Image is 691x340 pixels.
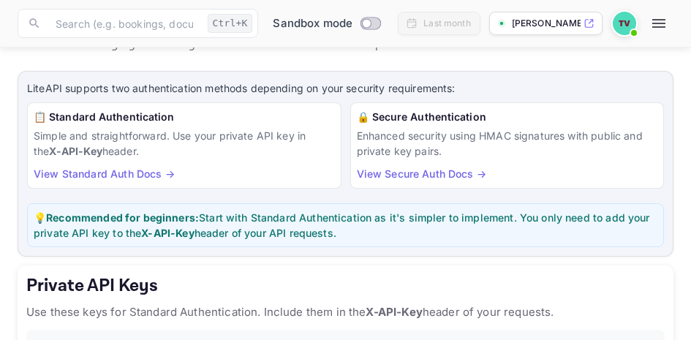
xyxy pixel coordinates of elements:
p: 💡 Start with Standard Authentication as it's simpler to implement. You only need to add your priv... [34,210,657,241]
strong: Recommended for beginners: [46,211,199,224]
h5: Private API Keys [26,274,665,298]
h6: 🔒 Secure Authentication [357,109,658,125]
span: Sandbox mode [273,15,352,32]
a: View Secure Auth Docs → [357,167,486,180]
strong: X-API-Key [366,305,422,319]
p: Simple and straightforward. Use your private API key in the header. [34,128,335,159]
strong: X-API-Key [141,227,194,239]
p: [PERSON_NAME]-vrekalic-ypse9.nui... [512,17,581,30]
div: Switch to Production mode [267,15,386,32]
div: Last month [423,17,471,30]
strong: X-API-Key [49,145,102,157]
img: Tom Vrekalic [613,12,636,35]
input: Search (e.g. bookings, documentation) [47,9,202,38]
a: View Standard Auth Docs → [34,167,175,180]
p: Enhanced security using HMAC signatures with public and private key pairs. [357,128,658,159]
h6: 📋 Standard Authentication [34,109,335,125]
div: Ctrl+K [208,14,253,33]
p: LiteAPI supports two authentication methods depending on your security requirements: [27,80,664,97]
p: Use these keys for Standard Authentication. Include them in the header of your requests. [26,303,665,321]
